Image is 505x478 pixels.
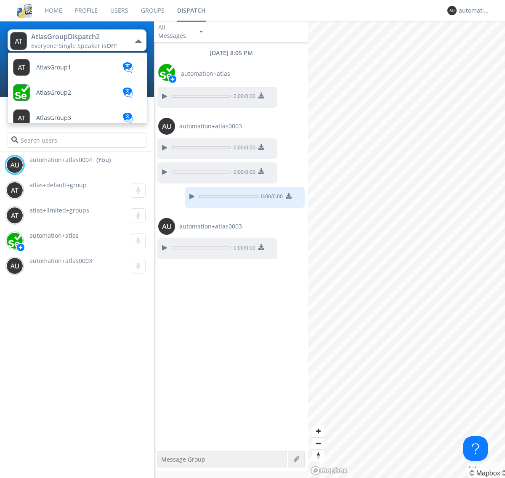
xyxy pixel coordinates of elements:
[311,466,348,475] a: Mapbox logo
[31,32,126,42] div: AtlasGroupDispatch2
[158,218,175,235] img: 373638.png
[6,157,23,173] img: 373638.png
[258,193,283,202] span: 0:00 / 0:00
[258,168,264,174] img: download media button
[29,231,79,239] span: automation+atlas
[29,156,92,164] span: automation+atlas0004
[231,168,255,178] span: 0:00 / 0:00
[36,90,71,96] span: AtlasGroup2
[231,244,255,253] span: 0:00 / 0:00
[31,42,126,50] div: Everyone ·
[459,6,490,15] div: automation+atlas0004
[158,118,175,135] img: 373638.png
[258,93,264,98] img: download media button
[231,144,255,153] span: 0:00 / 0:00
[17,3,32,18] img: cddb5a64eb264b2086981ab96f4c1ba7
[179,222,242,231] span: automation+atlas0003
[231,93,255,102] span: 0:00 / 0:00
[8,52,147,124] ul: AtlasGroupDispatch2Everyone·Single Speaker isOFF
[258,244,264,250] img: download media button
[447,6,457,15] img: 373638.png
[179,122,242,130] span: automation+atlas0003
[122,62,134,73] img: translation-blue.svg
[6,182,23,199] img: 373638.png
[181,69,230,78] span: automation+atlas
[58,42,117,50] span: Single Speaker is
[463,436,488,461] iframe: Toggle Customer Support
[8,29,146,51] button: AtlasGroupDispatch2Everyone·Single Speaker isOFF
[258,144,264,150] img: download media button
[29,181,87,189] span: atlas+default+group
[122,113,134,123] img: translation-blue.svg
[36,115,71,121] span: AtlasGroup3
[312,449,324,462] button: Reset bearing to north
[199,31,203,33] img: caret-down-sm.svg
[10,32,27,50] img: 373638.png
[36,64,71,71] span: AtlasGroup1
[29,206,89,214] span: atlas+limited+groups
[286,193,292,199] img: download media button
[122,88,134,98] img: translation-blue.svg
[312,437,324,449] button: Zoom out
[469,470,500,477] a: Mapbox
[154,49,308,57] div: [DATE] 8:05 PM
[312,425,324,437] button: Zoom in
[158,23,192,40] div: All Messages
[8,133,146,148] input: Search users
[158,64,175,81] img: d2d01cd9b4174d08988066c6d424eccd
[6,232,23,249] img: d2d01cd9b4174d08988066c6d424eccd
[29,257,92,265] span: automation+atlas0003
[6,207,23,224] img: 373638.png
[469,466,476,468] button: Toggle attribution
[6,258,23,274] img: 373638.png
[96,156,111,164] div: (You)
[106,42,117,50] span: OFF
